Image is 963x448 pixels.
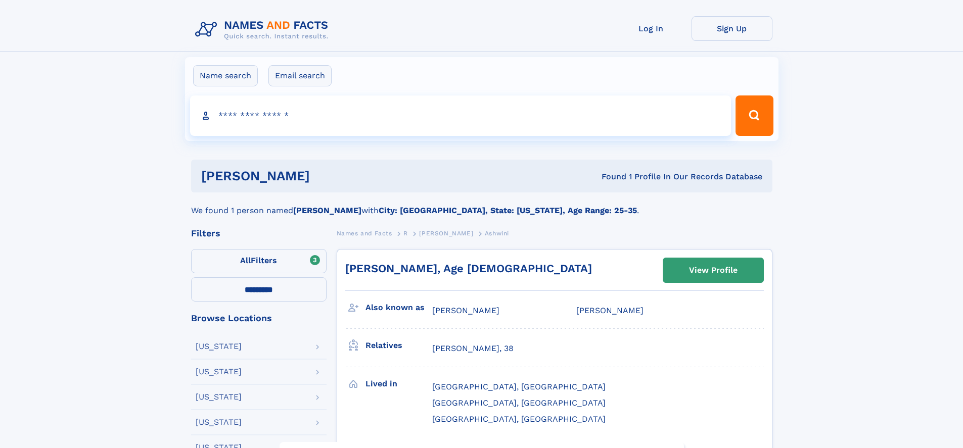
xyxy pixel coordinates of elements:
input: search input [190,95,731,136]
img: Logo Names and Facts [191,16,337,43]
span: [GEOGRAPHIC_DATA], [GEOGRAPHIC_DATA] [432,414,606,424]
div: [US_STATE] [196,418,242,426]
label: Email search [268,65,332,86]
a: [PERSON_NAME], 38 [432,343,514,354]
span: All [240,256,251,265]
span: R [403,230,408,237]
b: City: [GEOGRAPHIC_DATA], State: [US_STATE], Age Range: 25-35 [379,206,637,215]
h3: Also known as [365,299,432,316]
div: We found 1 person named with . [191,192,772,217]
span: [GEOGRAPHIC_DATA], [GEOGRAPHIC_DATA] [432,398,606,408]
label: Name search [193,65,258,86]
span: [PERSON_NAME] [432,306,499,315]
a: [PERSON_NAME] [419,227,473,239]
b: [PERSON_NAME] [293,206,361,215]
a: Sign Up [692,16,772,41]
h3: Relatives [365,337,432,354]
a: [PERSON_NAME], Age [DEMOGRAPHIC_DATA] [345,262,592,275]
span: [GEOGRAPHIC_DATA], [GEOGRAPHIC_DATA] [432,382,606,391]
a: Log In [611,16,692,41]
a: R [403,227,408,239]
a: Names and Facts [337,227,392,239]
div: Filters [191,229,327,238]
span: [PERSON_NAME] [576,306,644,315]
div: [US_STATE] [196,342,242,351]
h1: [PERSON_NAME] [201,170,456,182]
a: View Profile [663,258,763,282]
h3: Lived in [365,375,432,392]
label: Filters [191,249,327,273]
div: Browse Locations [191,314,327,323]
button: Search Button [736,95,773,136]
div: [US_STATE] [196,393,242,401]
span: Ashwini [485,230,509,237]
span: [PERSON_NAME] [419,230,473,237]
div: [US_STATE] [196,368,242,376]
div: View Profile [689,259,738,282]
div: Found 1 Profile In Our Records Database [455,171,762,182]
